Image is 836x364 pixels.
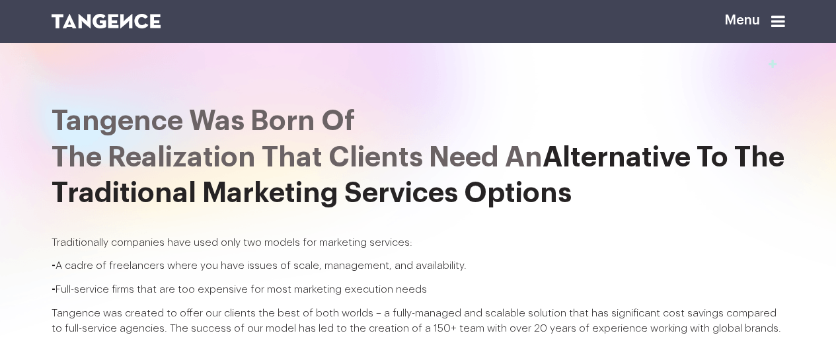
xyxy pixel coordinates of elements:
span: - [52,260,56,271]
p: A cadre of freelancers where you have issues of scale, management, and availability. [52,258,785,274]
img: logo SVG [52,14,161,28]
p: Traditionally companies have used only two models for marketing services: [52,235,785,251]
span: - [52,284,56,295]
p: Tangence was created to offer our clients the best of both worlds – a fully-managed and scalable ... [52,306,785,337]
h2: Alternative To The Traditional Marketing Services Options [52,103,785,211]
p: Full-service firms that are too expensive for most marketing execution needs [52,282,785,298]
span: Tangence Was Born Of the realization that clients need an [52,107,543,171]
